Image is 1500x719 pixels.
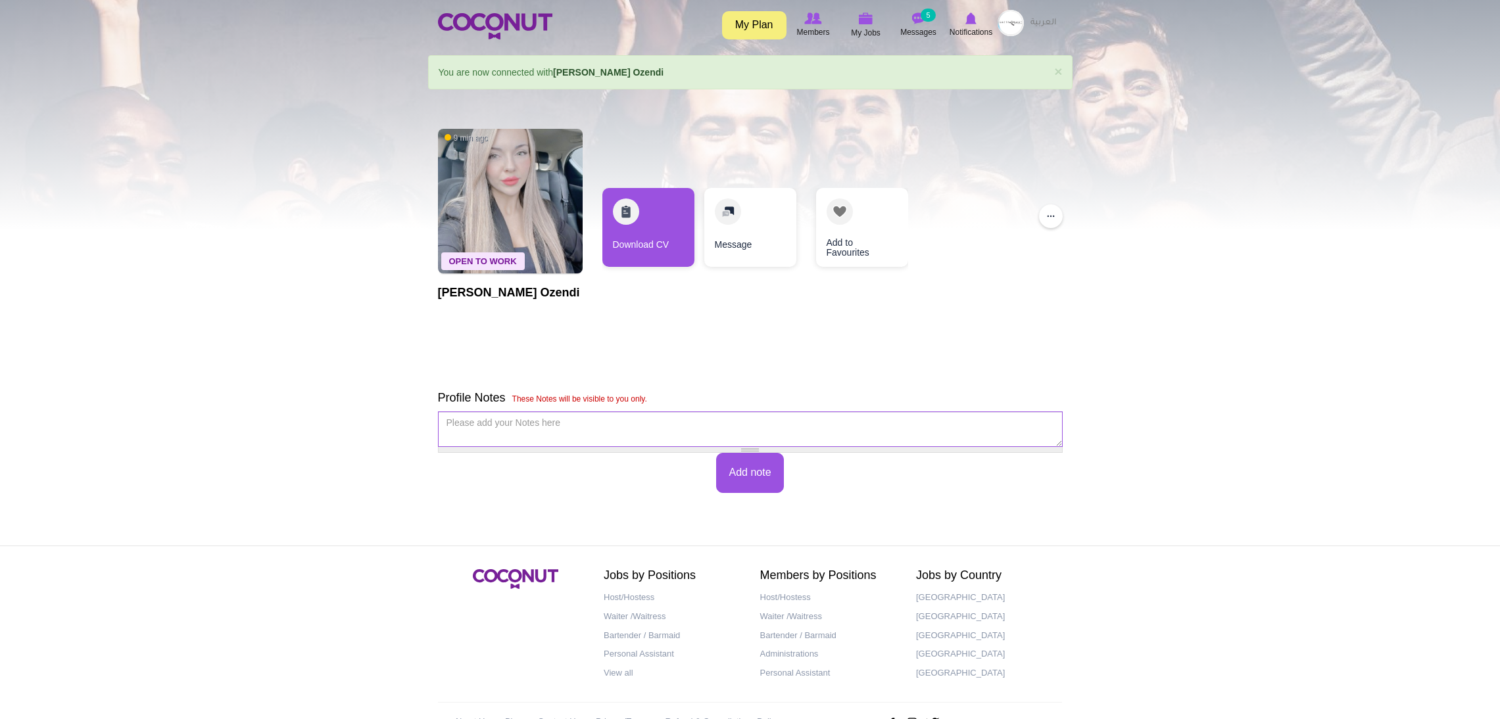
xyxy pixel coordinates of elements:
[840,10,892,41] a: My Jobs My Jobs
[428,55,1073,89] div: You are now connected with
[553,67,664,78] a: [PERSON_NAME] Ozendi
[916,588,1053,607] a: [GEOGRAPHIC_DATA]
[892,10,945,40] a: Messages Messages 5
[604,588,740,607] a: Host/Hostess
[760,664,897,683] a: Personal Assistant
[722,11,786,39] a: My Plan
[602,188,694,273] div: 1 / 3
[704,188,796,273] div: 2 / 3
[965,12,977,24] img: Notifications
[445,133,489,144] span: 9 min ago
[916,626,1053,645] a: [GEOGRAPHIC_DATA]
[506,394,647,404] span: These Notes will be visible to you only.
[604,626,740,645] a: Bartender / Barmaid
[760,569,897,582] h2: Members by Positions
[851,26,881,39] span: My Jobs
[916,569,1053,582] h2: Jobs by Country
[604,569,740,582] h2: Jobs by Positions
[602,188,694,267] a: Download CV
[438,287,583,300] h1: [PERSON_NAME] Ozendi
[916,607,1053,626] a: [GEOGRAPHIC_DATA]
[760,626,897,645] a: Bartender / Barmaid
[912,12,925,24] img: Messages
[760,645,897,664] a: Administrations
[806,188,898,273] div: 3 / 3
[1039,204,1063,228] button: ...
[1024,10,1063,36] a: العربية
[916,664,1053,683] a: [GEOGRAPHIC_DATA]
[1054,64,1062,78] a: ×
[760,607,897,626] a: Waiter /Waitress
[921,9,935,22] small: 5
[604,664,740,683] a: View all
[816,188,908,267] a: Add to Favourites
[916,645,1053,664] a: [GEOGRAPHIC_DATA]
[760,588,897,607] a: Host/Hostess
[787,10,840,40] a: Browse Members Members
[473,569,558,589] img: Coconut
[900,26,936,39] span: Messages
[716,453,783,493] button: Add note
[950,26,992,39] span: Notifications
[859,12,873,24] img: My Jobs
[804,12,821,24] img: Browse Members
[945,10,998,40] a: Notifications Notifications
[438,13,552,39] img: Home
[441,252,525,270] span: Open To Work
[704,188,796,267] a: Message
[604,607,740,626] a: Waiter /Waitress
[796,26,829,39] span: Members
[438,392,1063,405] h4: Profile Notes
[604,645,740,664] a: Personal Assistant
